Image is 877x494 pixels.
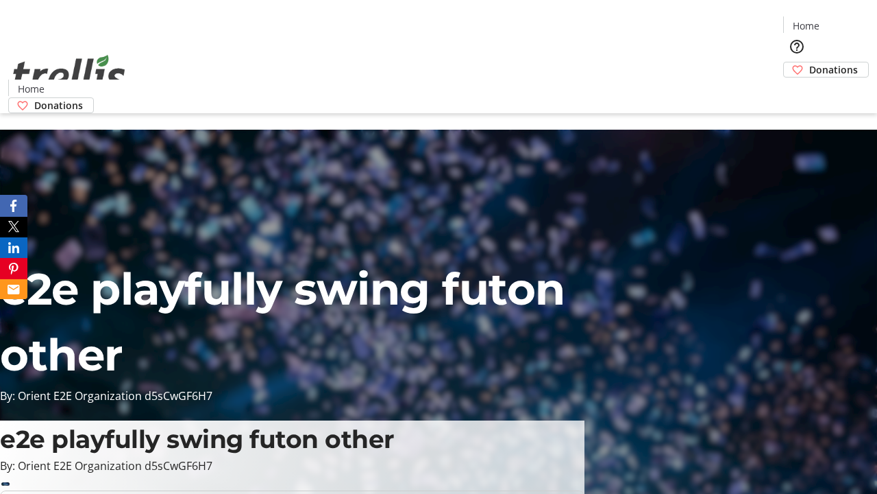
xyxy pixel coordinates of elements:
[783,78,811,105] button: Cart
[34,98,83,113] span: Donations
[783,33,811,60] button: Help
[8,40,130,108] img: Orient E2E Organization d5sCwGF6H7's Logo
[784,19,828,33] a: Home
[9,82,53,96] a: Home
[783,62,869,78] a: Donations
[793,19,819,33] span: Home
[18,82,45,96] span: Home
[809,62,858,77] span: Donations
[8,97,94,113] a: Donations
